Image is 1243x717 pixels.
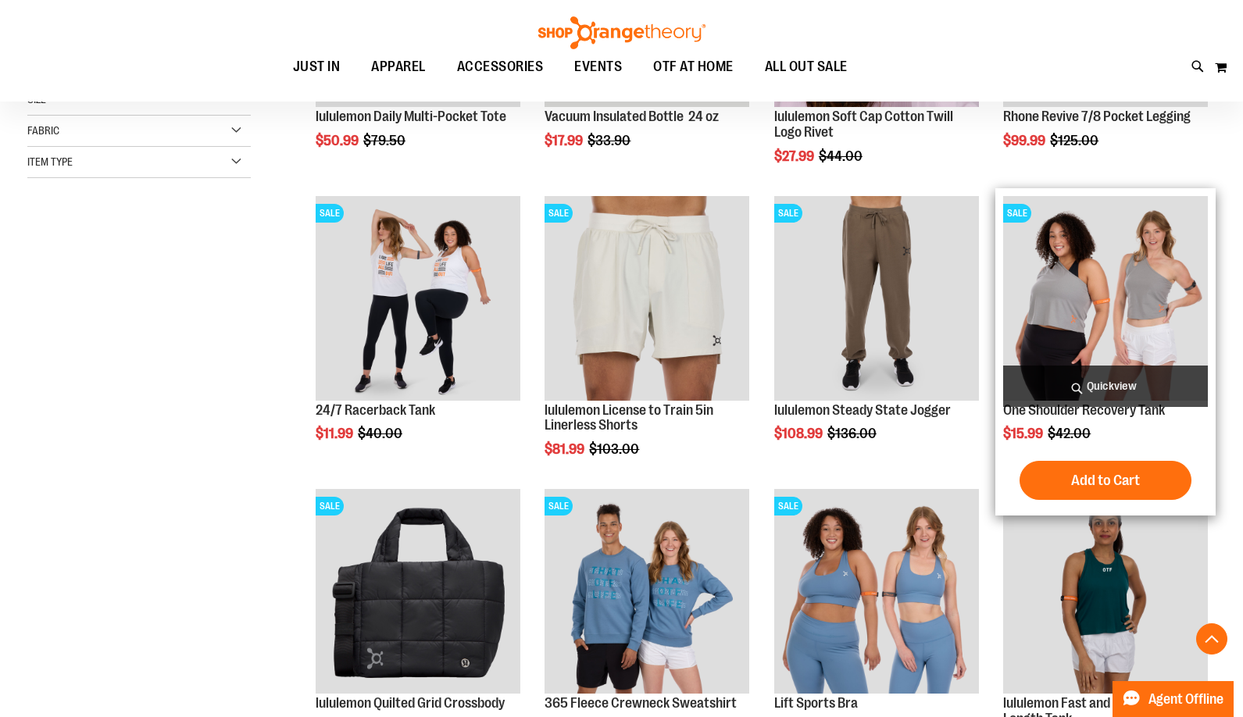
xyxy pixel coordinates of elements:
[774,204,802,223] span: SALE
[27,124,59,137] span: Fabric
[537,188,757,497] div: product
[766,188,987,481] div: product
[653,49,734,84] span: OTF AT HOME
[316,402,435,418] a: 24/7 Racerback Tank
[308,188,528,481] div: product
[1148,692,1223,707] span: Agent Offline
[545,204,573,223] span: SALE
[774,489,979,696] a: Main of 2024 Covention Lift Sports BraSALE
[316,426,355,441] span: $11.99
[1003,426,1045,441] span: $15.99
[574,49,622,84] span: EVENTS
[774,695,858,711] a: Lift Sports Bra
[1196,623,1227,655] button: Back To Top
[774,497,802,515] span: SALE
[765,49,848,84] span: ALL OUT SALE
[1003,196,1208,401] img: Main view of One Shoulder Recovery Tank
[27,155,73,168] span: Item Type
[358,426,405,441] span: $40.00
[1003,489,1208,696] a: Main view of 2024 August lululemon Fast and Free Race Length TankSALE
[545,497,573,515] span: SALE
[545,109,719,124] a: Vacuum Insulated Bottle 24 oz
[1113,681,1234,717] button: Agent Offline
[589,441,641,457] span: $103.00
[774,148,816,164] span: $27.99
[1003,366,1208,407] a: Quickview
[1003,402,1165,418] a: One Shoulder Recovery Tank
[774,402,951,418] a: lululemon Steady State Jogger
[545,489,749,694] img: 365 Fleece Crewneck Sweatshirt
[588,133,633,148] span: $33.90
[827,426,879,441] span: $136.00
[774,489,979,694] img: Main of 2024 Covention Lift Sports Bra
[1003,489,1208,694] img: Main view of 2024 August lululemon Fast and Free Race Length Tank
[293,49,341,84] span: JUST IN
[1048,426,1093,441] span: $42.00
[774,196,979,403] a: lululemon Steady State JoggerSALE
[316,497,344,515] span: SALE
[1020,461,1191,500] button: Add to Cart
[774,196,979,401] img: lululemon Steady State Jogger
[1071,472,1140,489] span: Add to Cart
[536,16,708,49] img: Shop Orangetheory
[774,109,953,140] a: lululemon Soft Cap Cotton Twill Logo Rivet
[1003,196,1208,403] a: Main view of One Shoulder Recovery TankSALE
[545,695,737,711] a: 365 Fleece Crewneck Sweatshirt
[545,196,749,403] a: lululemon License to Train 5in Linerless ShortsSALE
[316,489,520,694] img: lululemon Quilted Grid Crossbody
[371,49,426,84] span: APPAREL
[1003,204,1031,223] span: SALE
[316,489,520,696] a: lululemon Quilted Grid CrossbodySALE
[1050,133,1101,148] span: $125.00
[545,441,587,457] span: $81.99
[363,133,408,148] span: $79.50
[316,109,506,124] a: lululemon Daily Multi-Pocket Tote
[1003,109,1191,124] a: Rhone Revive 7/8 Pocket Legging
[457,49,544,84] span: ACCESSORIES
[316,133,361,148] span: $50.99
[545,402,713,433] a: lululemon License to Train 5in Linerless Shorts
[545,196,749,401] img: lululemon License to Train 5in Linerless Shorts
[316,695,505,711] a: lululemon Quilted Grid Crossbody
[316,196,520,401] img: 24/7 Racerback Tank
[819,148,865,164] span: $44.00
[316,204,344,223] span: SALE
[774,426,825,441] span: $108.99
[1003,133,1048,148] span: $99.99
[545,133,585,148] span: $17.99
[316,196,520,403] a: 24/7 Racerback TankSALE
[545,489,749,696] a: 365 Fleece Crewneck SweatshirtSALE
[995,188,1216,515] div: product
